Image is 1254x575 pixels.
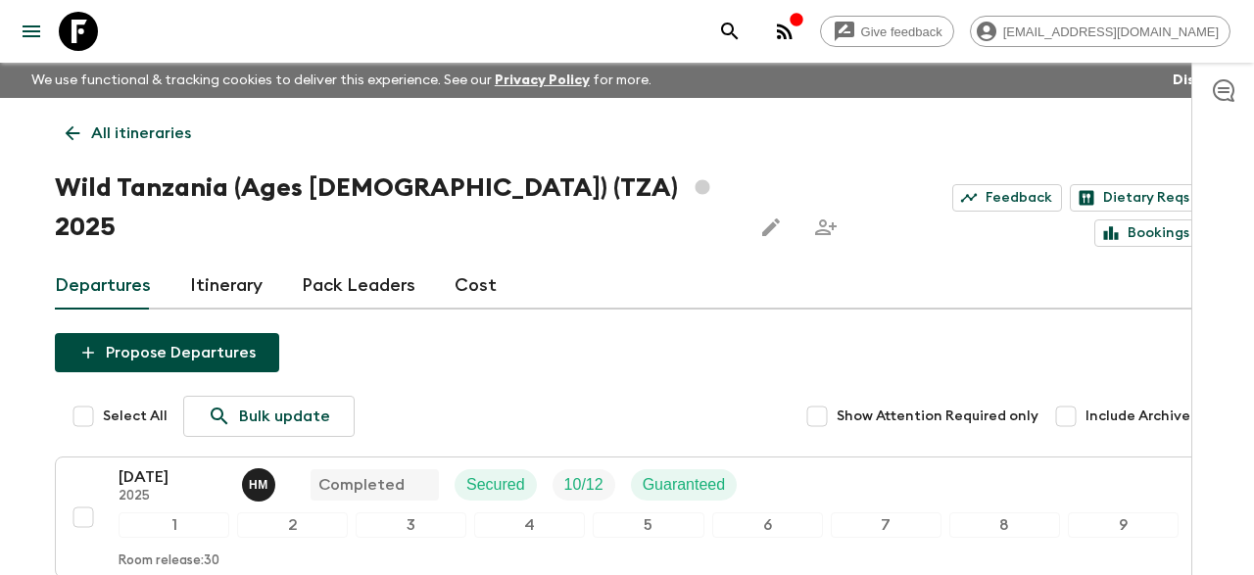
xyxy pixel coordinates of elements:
a: Dietary Reqs [1070,184,1199,212]
button: Edit this itinerary [751,208,791,247]
span: Include Archived [1085,407,1199,426]
p: 2025 [119,489,226,504]
div: 3 [356,512,466,538]
div: Trip Fill [553,469,615,501]
p: [DATE] [119,465,226,489]
span: [EMAIL_ADDRESS][DOMAIN_NAME] [992,24,1230,39]
button: search adventures [710,12,749,51]
div: 7 [831,512,941,538]
span: Give feedback [850,24,953,39]
p: All itineraries [91,121,191,145]
p: Secured [466,473,525,497]
a: All itineraries [55,114,202,153]
a: Feedback [952,184,1062,212]
a: Pack Leaders [302,263,415,310]
div: 8 [949,512,1060,538]
a: Bulk update [183,396,355,437]
div: 4 [474,512,585,538]
div: 9 [1068,512,1179,538]
a: Privacy Policy [495,73,590,87]
h1: Wild Tanzania (Ages [DEMOGRAPHIC_DATA]) (TZA) 2025 [55,168,736,247]
div: 5 [593,512,703,538]
a: Give feedback [820,16,954,47]
p: Completed [318,473,405,497]
span: Select All [103,407,168,426]
span: Share this itinerary [806,208,845,247]
p: Guaranteed [643,473,726,497]
button: Propose Departures [55,333,279,372]
div: 2 [237,512,348,538]
p: Bulk update [239,405,330,428]
p: We use functional & tracking cookies to deliver this experience. See our for more. [24,63,659,98]
p: 10 / 12 [564,473,603,497]
span: Show Attention Required only [837,407,1038,426]
div: [EMAIL_ADDRESS][DOMAIN_NAME] [970,16,1230,47]
a: Cost [455,263,497,310]
a: Itinerary [190,263,263,310]
a: Bookings [1094,219,1199,247]
a: Departures [55,263,151,310]
p: Room release: 30 [119,553,219,569]
div: Secured [455,469,537,501]
div: 6 [712,512,823,538]
button: menu [12,12,51,51]
span: Halfani Mbasha [242,474,279,490]
div: 1 [119,512,229,538]
button: Dismiss [1168,67,1230,94]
